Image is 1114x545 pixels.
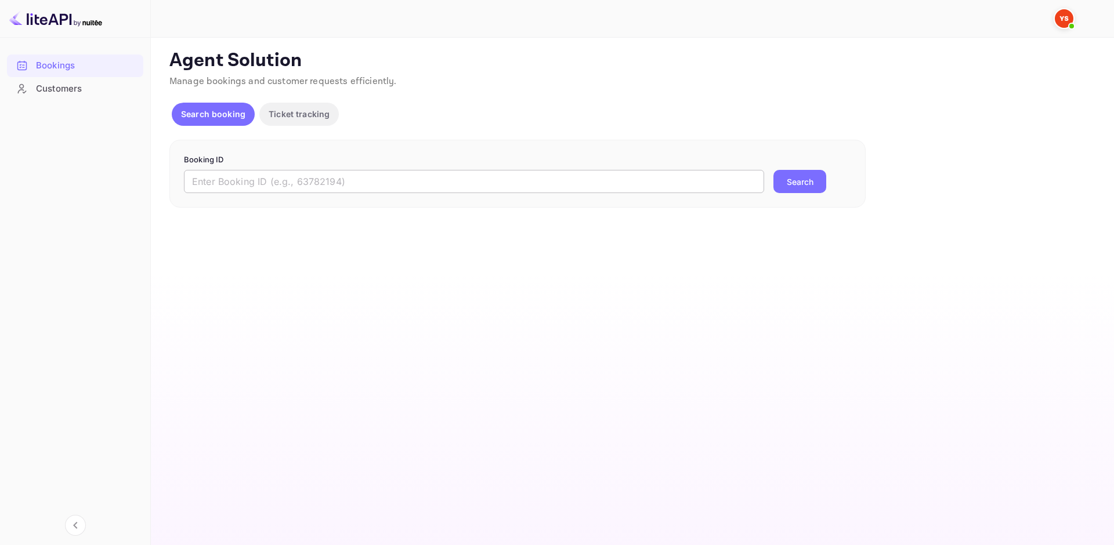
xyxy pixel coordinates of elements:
p: Search booking [181,108,245,120]
div: Customers [7,78,143,100]
img: Yandex Support [1055,9,1073,28]
button: Search [773,170,826,193]
a: Bookings [7,54,143,76]
div: Customers [36,82,138,96]
p: Agent Solution [169,49,1093,72]
input: Enter Booking ID (e.g., 63782194) [184,170,764,193]
p: Booking ID [184,154,851,166]
div: Bookings [7,54,143,77]
span: Manage bookings and customer requests efficiently. [169,75,397,88]
div: Bookings [36,59,138,72]
button: Collapse navigation [65,515,86,536]
img: LiteAPI logo [9,9,102,28]
p: Ticket tracking [269,108,330,120]
a: Customers [7,78,143,99]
